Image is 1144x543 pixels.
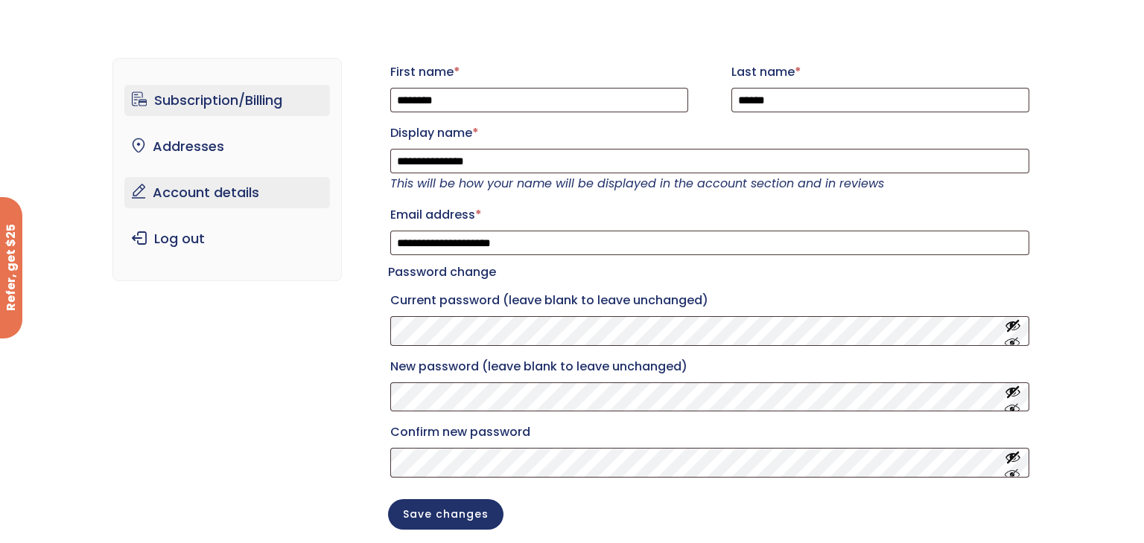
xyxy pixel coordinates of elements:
button: Save changes [388,499,503,530]
a: Log out [124,223,331,254]
button: Show password [1005,449,1021,477]
nav: Account pages [112,58,343,281]
button: Show password [1005,317,1021,344]
em: This will be how your name will be displayed in the account section and in reviews [390,175,884,192]
label: Current password (leave blank to leave unchanged) [390,289,1029,312]
a: Account details [124,177,331,208]
a: Addresses [124,131,331,162]
label: New password (leave blank to leave unchanged) [390,355,1029,379]
label: First name [390,60,688,84]
a: Subscription/Billing [124,85,331,116]
label: Confirm new password [390,420,1029,444]
button: Show password [1005,383,1021,411]
label: Email address [390,203,1029,227]
legend: Password change [388,262,496,283]
label: Last name [731,60,1029,84]
label: Display name [390,121,1029,145]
